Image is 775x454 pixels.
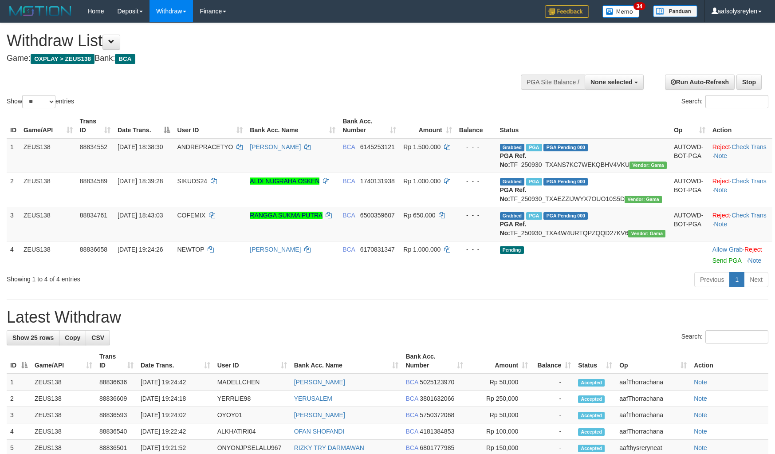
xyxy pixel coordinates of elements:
td: ALKHATIRI04 [214,423,291,440]
span: COFEMIX [177,212,205,219]
span: ANDREPRACETYO [177,143,233,150]
td: · · [709,173,772,207]
td: 88836636 [96,374,137,391]
span: Marked by aafsolysreylen [526,144,542,151]
th: Balance: activate to sort column ascending [531,348,574,374]
a: Reject [744,246,762,253]
span: PGA Pending [543,178,588,186]
td: OYOY01 [214,407,291,423]
td: aafThorrachana [616,407,690,423]
td: AUTOWD-BOT-PGA [670,207,709,241]
a: Stop [736,75,762,90]
span: BCA [405,411,418,418]
td: YERRLIE98 [214,391,291,407]
td: TF_250930_TXANS7KC7WEKQBHV4VKU [496,138,670,173]
a: Check Trans [732,212,767,219]
a: RANGGA SUKMA PUTRA [250,212,322,219]
a: [PERSON_NAME] [250,246,301,253]
span: Vendor URL: https://trx31.1velocity.biz [629,162,667,169]
span: [DATE] 18:43:03 [118,212,163,219]
img: MOTION_logo.png [7,4,74,18]
td: 88836593 [96,407,137,423]
td: 2 [7,391,31,407]
td: TF_250930_TXA4W4URTQPZQQD27KV6 [496,207,670,241]
a: OFAN SHOFANDI [294,428,345,435]
td: [DATE] 19:24:42 [137,374,214,391]
span: [DATE] 19:24:26 [118,246,163,253]
a: Reject [712,212,730,219]
span: PGA Pending [543,212,588,220]
span: CSV [91,334,104,341]
a: Note [694,411,707,418]
td: [DATE] 19:24:18 [137,391,214,407]
input: Search: [705,95,768,108]
span: Accepted [578,395,605,403]
a: Show 25 rows [7,330,59,345]
td: · [709,241,772,268]
span: Accepted [578,412,605,419]
td: - [531,374,574,391]
span: Grabbed [500,178,525,186]
td: 3 [7,407,31,423]
span: BCA [342,178,355,185]
span: Rp 1.000.000 [403,178,441,185]
span: Copy 6170831347 to clipboard [360,246,395,253]
th: Amount: activate to sort column ascending [400,113,455,138]
span: Accepted [578,379,605,387]
span: Copy 4181384853 to clipboard [420,428,454,435]
td: AUTOWD-BOT-PGA [670,138,709,173]
span: Copy 5750372068 to clipboard [420,411,454,418]
a: Reject [712,178,730,185]
span: BCA [405,444,418,451]
td: Rp 250,000 [467,391,531,407]
a: Note [694,444,707,451]
span: Marked by aafsolysreylen [526,212,542,220]
b: PGA Ref. No: [500,186,527,202]
div: - - - [459,177,493,186]
td: ZEUS138 [20,241,76,268]
td: 1 [7,374,31,391]
span: Accepted [578,428,605,436]
a: ALDI NUGRAHA OSKEN [250,178,319,185]
a: [PERSON_NAME] [294,379,345,386]
h4: Game: Bank: [7,54,508,63]
a: Note [748,257,762,264]
span: Pending [500,246,524,254]
a: YERUSALEM [294,395,332,402]
td: 1 [7,138,20,173]
td: [DATE] 19:22:42 [137,423,214,440]
select: Showentries [22,95,55,108]
td: ZEUS138 [31,391,96,407]
div: - - - [459,142,493,151]
span: None selected [590,79,633,86]
th: Date Trans.: activate to sort column descending [114,113,173,138]
span: 88834552 [80,143,107,150]
td: MADELLCHEN [214,374,291,391]
a: [PERSON_NAME] [294,411,345,418]
td: 2 [7,173,20,207]
a: Note [694,428,707,435]
span: BCA [342,212,355,219]
td: ZEUS138 [31,407,96,423]
td: 88836609 [96,391,137,407]
span: [DATE] 18:39:28 [118,178,163,185]
th: Game/API: activate to sort column ascending [20,113,76,138]
a: Note [714,186,728,193]
span: 88836658 [80,246,107,253]
div: PGA Site Balance / [521,75,585,90]
td: ZEUS138 [31,423,96,440]
td: 4 [7,423,31,440]
span: BCA [115,54,135,64]
th: Op: activate to sort column ascending [670,113,709,138]
th: User ID: activate to sort column ascending [173,113,246,138]
span: PGA Pending [543,144,588,151]
span: Grabbed [500,212,525,220]
a: Send PGA [712,257,741,264]
span: Vendor URL: https://trx31.1velocity.biz [625,196,662,203]
td: Rp 50,000 [467,374,531,391]
a: Next [744,272,768,287]
span: Marked by aafsolysreylen [526,178,542,186]
td: 4 [7,241,20,268]
th: Bank Acc. Number: activate to sort column ascending [339,113,400,138]
th: ID: activate to sort column descending [7,348,31,374]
